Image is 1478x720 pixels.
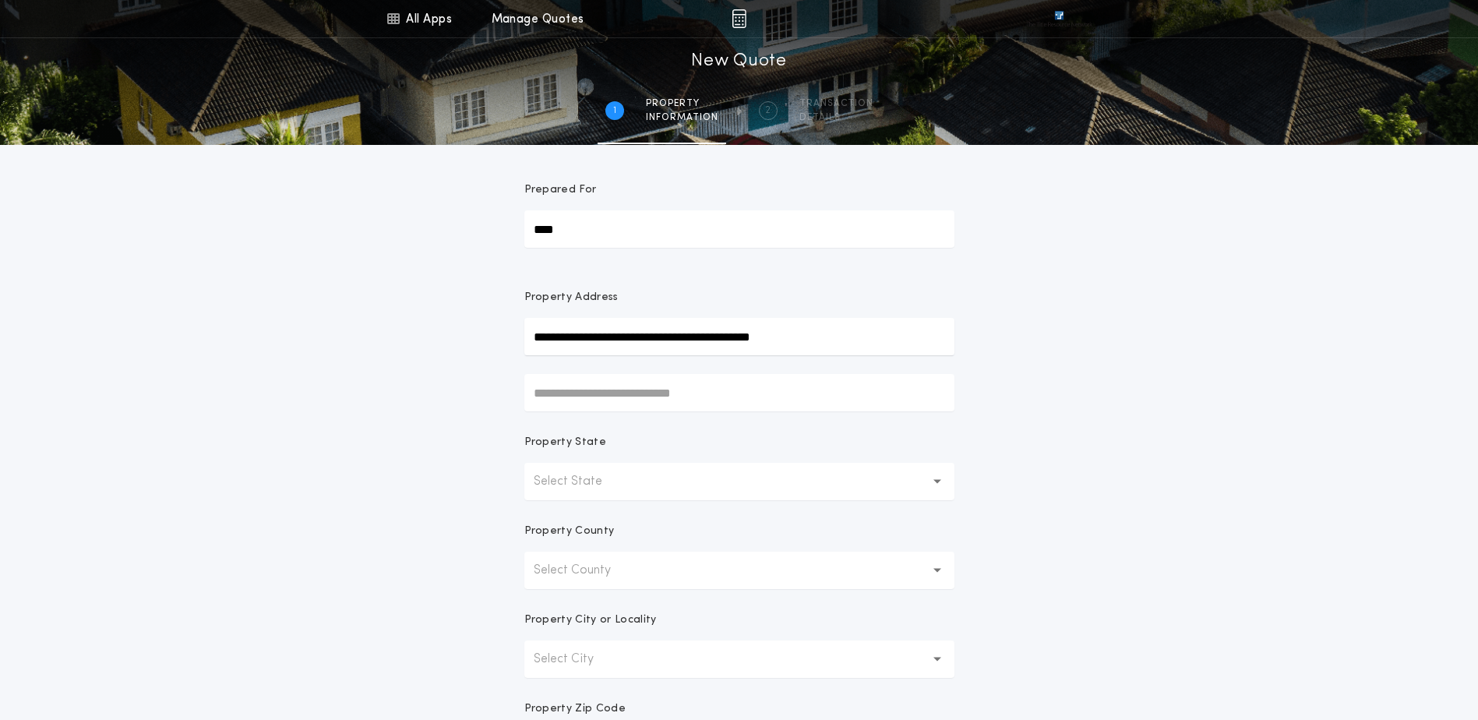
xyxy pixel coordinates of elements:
[691,49,786,74] h1: New Quote
[1026,11,1092,26] img: vs-icon
[799,111,873,124] span: details
[524,182,597,198] p: Prepared For
[613,104,616,117] h2: 1
[524,524,615,539] p: Property County
[646,111,718,124] span: information
[534,650,619,669] p: Select City
[732,9,746,28] img: img
[524,290,954,305] p: Property Address
[534,561,636,580] p: Select County
[524,701,626,717] p: Property Zip Code
[524,641,954,678] button: Select City
[799,97,873,110] span: Transaction
[524,435,606,450] p: Property State
[646,97,718,110] span: Property
[765,104,771,117] h2: 2
[524,612,657,628] p: Property City or Locality
[524,463,954,500] button: Select State
[524,552,954,589] button: Select County
[534,472,627,491] p: Select State
[524,210,954,248] input: Prepared For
